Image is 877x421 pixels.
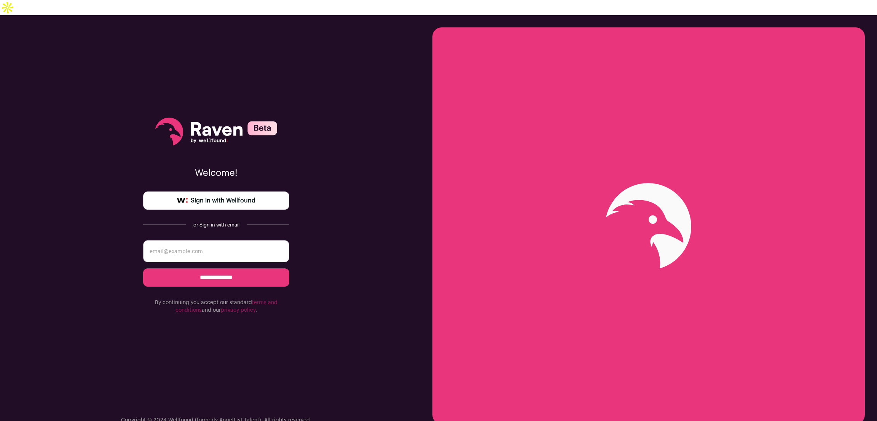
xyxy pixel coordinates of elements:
[177,198,188,203] img: wellfound-symbol-flush-black-fb3c872781a75f747ccb3a119075da62bfe97bd399995f84a933054e44a575c4.png
[192,222,241,228] div: or Sign in with email
[191,196,255,205] span: Sign in with Wellfound
[143,240,289,262] input: email@example.com
[143,167,289,179] p: Welcome!
[175,300,277,313] a: terms and conditions
[221,308,255,313] a: privacy policy
[143,299,289,314] p: By continuing you accept our standard and our .
[143,191,289,210] a: Sign in with Wellfound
